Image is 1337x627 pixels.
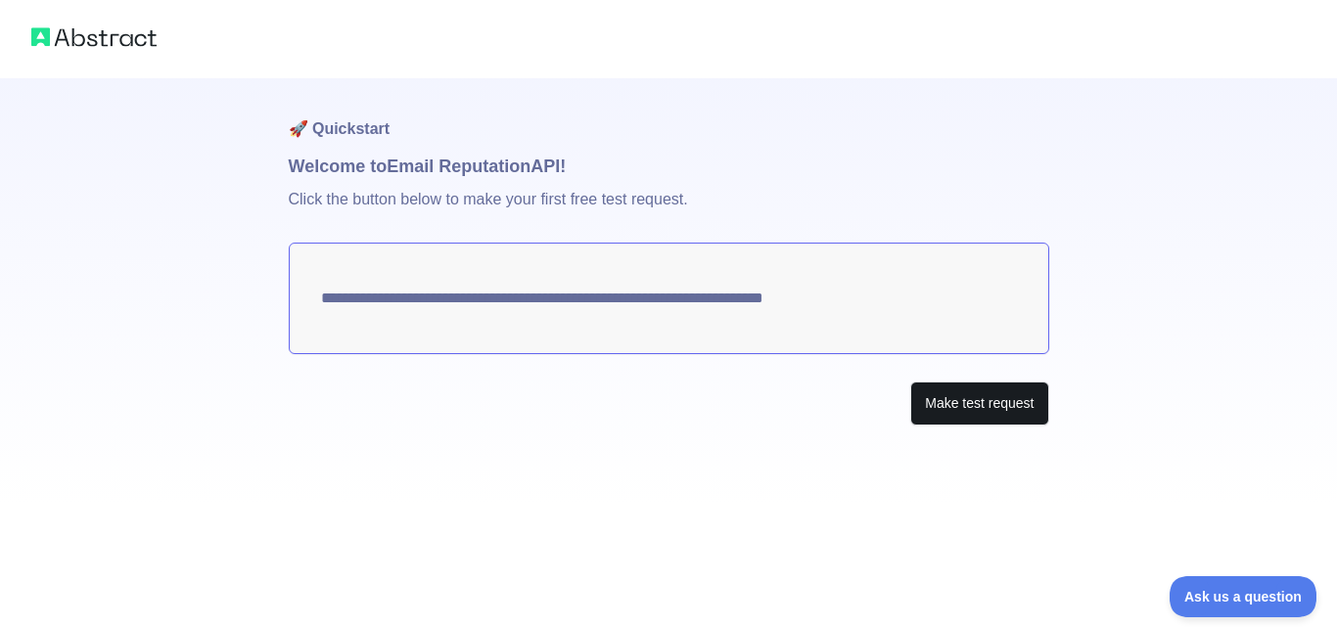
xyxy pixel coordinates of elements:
[289,78,1049,153] h1: 🚀 Quickstart
[289,180,1049,243] p: Click the button below to make your first free test request.
[289,153,1049,180] h1: Welcome to Email Reputation API!
[31,23,157,51] img: Abstract logo
[1170,576,1317,617] iframe: Toggle Customer Support
[910,381,1048,425] button: Make test request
